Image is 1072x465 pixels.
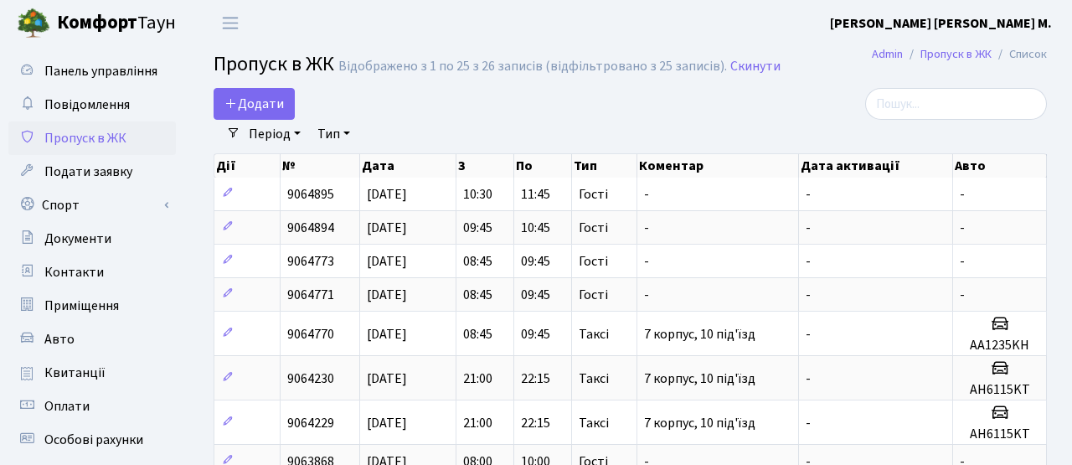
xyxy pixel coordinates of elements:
span: Контакти [44,263,104,282]
span: 7 корпус, 10 під'їзд [644,414,755,432]
a: Пропуск в ЖК [920,45,992,63]
span: - [806,185,811,204]
a: Період [242,120,307,148]
span: Особові рахунки [44,431,143,449]
a: Скинути [730,59,781,75]
a: Спорт [8,189,176,222]
a: Admin [872,45,903,63]
span: - [644,286,649,304]
span: - [806,286,811,304]
a: Квитанції [8,356,176,390]
h5: AH6115KT [960,426,1039,442]
th: Авто [953,154,1047,178]
span: 22:15 [521,369,550,388]
span: Пропуск в ЖК [214,49,334,79]
span: Таксі [579,328,609,341]
a: Приміщення [8,289,176,323]
span: Авто [44,330,75,349]
img: logo.png [17,7,50,40]
span: 7 корпус, 10 під'їзд [644,369,755,388]
span: - [806,219,811,237]
h5: AA1235KН [960,338,1039,354]
span: 7 корпус, 10 під'їзд [644,325,755,344]
span: Таксі [579,372,609,385]
span: - [960,219,965,237]
span: 10:45 [521,219,550,237]
span: 10:30 [463,185,492,204]
span: 09:45 [521,252,550,271]
span: Пропуск в ЖК [44,129,126,147]
span: Гості [579,188,608,201]
b: [PERSON_NAME] [PERSON_NAME] М. [830,14,1052,33]
span: Таун [57,9,176,38]
th: Дата активації [799,154,953,178]
span: 9064771 [287,286,334,304]
span: Оплати [44,397,90,416]
span: Приміщення [44,297,119,315]
span: [DATE] [367,219,407,237]
a: Додати [214,88,295,120]
span: 21:00 [463,414,492,432]
span: [DATE] [367,286,407,304]
span: 09:45 [521,286,550,304]
span: 9064230 [287,369,334,388]
span: - [806,369,811,388]
button: Переключити навігацію [209,9,251,37]
h5: AH6115KT [960,382,1039,398]
div: Відображено з 1 по 25 з 26 записів (відфільтровано з 25 записів). [338,59,727,75]
span: 08:45 [463,252,492,271]
span: [DATE] [367,369,407,388]
span: - [644,219,649,237]
span: Документи [44,230,111,248]
span: - [644,185,649,204]
th: По [514,154,572,178]
span: 21:00 [463,369,492,388]
a: Оплати [8,390,176,423]
span: Квитанції [44,364,106,382]
span: [DATE] [367,414,407,432]
span: Панель управління [44,62,157,80]
a: Тип [311,120,357,148]
span: Таксі [579,416,609,430]
span: [DATE] [367,185,407,204]
span: 09:45 [463,219,492,237]
span: - [644,252,649,271]
span: - [960,185,965,204]
a: Повідомлення [8,88,176,121]
a: Панель управління [8,54,176,88]
span: 9064229 [287,414,334,432]
a: Контакти [8,256,176,289]
span: 11:45 [521,185,550,204]
span: [DATE] [367,252,407,271]
span: Подати заявку [44,163,132,181]
a: Авто [8,323,176,356]
span: [DATE] [367,325,407,344]
a: [PERSON_NAME] [PERSON_NAME] М. [830,13,1052,34]
span: 9064770 [287,325,334,344]
span: Повідомлення [44,96,130,114]
span: - [806,414,811,432]
span: - [806,252,811,271]
th: № [281,154,360,178]
span: Гості [579,255,608,268]
span: 22:15 [521,414,550,432]
th: Дії [214,154,281,178]
span: 09:45 [521,325,550,344]
b: Комфорт [57,9,137,36]
a: Документи [8,222,176,256]
li: Список [992,45,1047,64]
span: Додати [224,95,284,113]
a: Особові рахунки [8,423,176,457]
th: З [456,154,514,178]
span: 08:45 [463,325,492,344]
th: Дата [360,154,456,178]
span: 9064895 [287,185,334,204]
span: Гості [579,221,608,235]
th: Тип [572,154,637,178]
span: 9064894 [287,219,334,237]
span: 08:45 [463,286,492,304]
span: - [960,286,965,304]
nav: breadcrumb [847,37,1072,72]
a: Пропуск в ЖК [8,121,176,155]
th: Коментар [637,154,799,178]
